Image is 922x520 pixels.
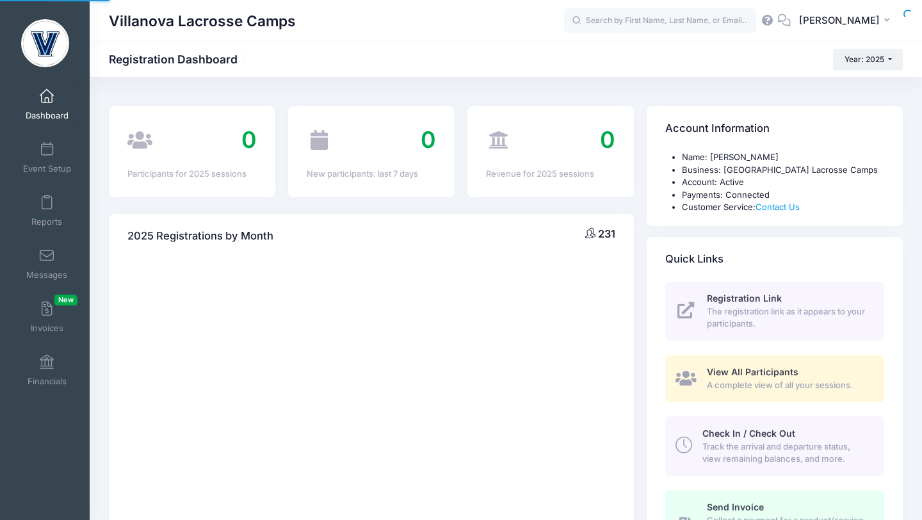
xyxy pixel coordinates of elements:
a: InvoicesNew [17,295,77,339]
span: 231 [598,227,615,240]
a: Event Setup [17,135,77,180]
span: The registration link as it appears to your participants. [707,305,869,330]
span: A complete view of all your sessions. [707,379,869,392]
span: Registration Link [707,293,782,304]
button: Year: 2025 [833,49,903,70]
li: Account: Active [682,176,884,189]
h1: Villanova Lacrosse Camps [109,6,296,36]
a: Reports [17,188,77,233]
a: Check In / Check Out Track the arrival and departure status, view remaining balances, and more. [665,416,884,475]
a: View All Participants A complete view of all your sessions. [665,355,884,402]
h4: Account Information [665,111,770,147]
div: Participants for 2025 sessions [127,168,257,181]
span: Messages [26,270,67,280]
div: Revenue for 2025 sessions [486,168,615,181]
h1: Registration Dashboard [109,53,248,66]
span: Event Setup [23,163,71,174]
a: Registration Link The registration link as it appears to your participants. [665,282,884,341]
img: Villanova Lacrosse Camps [21,19,69,67]
span: Year: 2025 [845,54,884,64]
span: 0 [600,126,615,154]
span: Reports [31,216,62,227]
a: Financials [17,348,77,393]
span: New [54,295,77,305]
li: Customer Service: [682,201,884,214]
a: Messages [17,241,77,286]
h4: Quick Links [665,241,724,277]
span: Dashboard [26,110,69,121]
li: Business: [GEOGRAPHIC_DATA] Lacrosse Camps [682,164,884,177]
span: Invoices [31,323,63,334]
span: Track the arrival and departure status, view remaining balances, and more. [702,441,869,466]
a: Contact Us [756,202,800,212]
span: Financials [28,376,67,387]
span: [PERSON_NAME] [799,13,880,28]
li: Name: [PERSON_NAME] [682,151,884,164]
span: Send Invoice [707,501,764,512]
span: Check In / Check Out [702,428,795,439]
span: 0 [241,126,257,154]
input: Search by First Name, Last Name, or Email... [564,8,756,34]
div: New participants: last 7 days [307,168,436,181]
a: Dashboard [17,82,77,127]
button: [PERSON_NAME] [791,6,903,36]
span: View All Participants [707,366,798,377]
h4: 2025 Registrations by Month [127,218,273,254]
span: 0 [421,126,436,154]
li: Payments: Connected [682,189,884,202]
